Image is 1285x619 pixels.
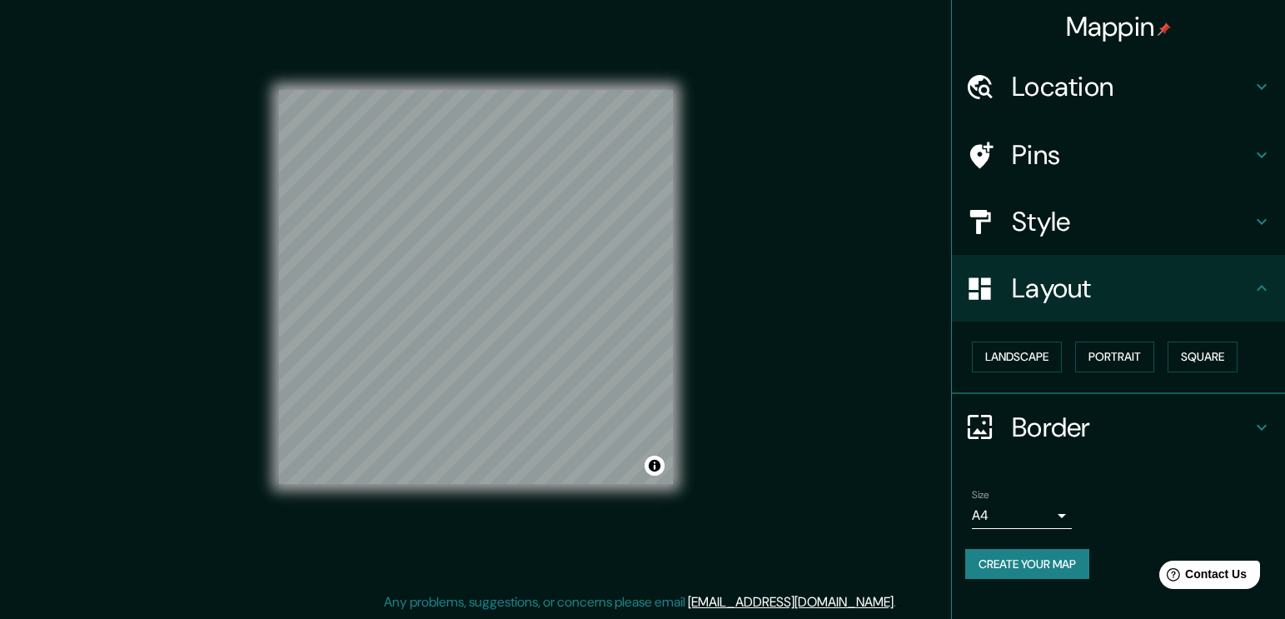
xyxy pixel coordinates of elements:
button: Toggle attribution [645,456,665,476]
button: Square [1168,342,1238,372]
h4: Location [1012,70,1252,103]
canvas: Map [279,90,673,484]
div: Style [952,188,1285,255]
h4: Pins [1012,138,1252,172]
div: . [899,592,902,612]
div: Layout [952,255,1285,322]
p: Any problems, suggestions, or concerns please email . [384,592,896,612]
button: Create your map [965,549,1089,580]
div: Pins [952,122,1285,188]
img: pin-icon.png [1158,22,1171,36]
h4: Style [1012,205,1252,238]
div: Border [952,394,1285,461]
label: Size [972,487,989,502]
h4: Mappin [1066,10,1172,43]
a: [EMAIL_ADDRESS][DOMAIN_NAME] [688,593,894,611]
h4: Border [1012,411,1252,444]
button: Landscape [972,342,1062,372]
div: Location [952,53,1285,120]
div: . [896,592,899,612]
button: Portrait [1075,342,1154,372]
h4: Layout [1012,272,1252,305]
iframe: Help widget launcher [1137,554,1267,601]
div: A4 [972,502,1072,529]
